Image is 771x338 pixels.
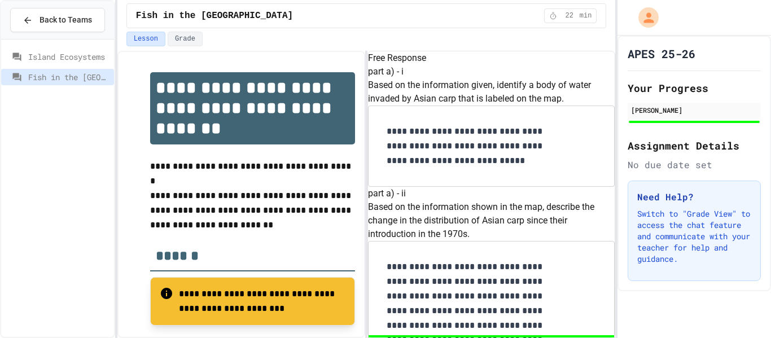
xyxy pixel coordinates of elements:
div: No due date set [628,158,761,172]
p: Switch to "Grade View" to access the chat feature and communicate with your teacher for help and ... [637,208,751,265]
h2: Your Progress [628,80,761,96]
span: 22 [560,11,579,20]
span: Fish in the [GEOGRAPHIC_DATA] [28,71,109,83]
span: min [580,11,592,20]
h1: APES 25-26 [628,46,695,62]
h6: Free Response [368,51,615,65]
h2: Assignment Details [628,138,761,153]
div: [PERSON_NAME] [631,105,757,115]
p: Based on the information shown in the map, describe the change in the distribution of Asian carp ... [368,200,615,241]
h6: part a) - i [368,65,615,78]
h3: Need Help? [637,190,751,204]
span: Fish in the [GEOGRAPHIC_DATA] [136,9,293,23]
button: Grade [168,32,203,46]
span: Island Ecosystems [28,51,109,63]
span: Back to Teams [40,14,92,26]
h6: part a) - ii [368,187,615,200]
div: My Account [627,5,662,30]
button: Lesson [126,32,165,46]
button: Back to Teams [10,8,105,32]
p: Based on the information given, identify a body of water invaded by Asian carp that is labeled on... [368,78,615,106]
